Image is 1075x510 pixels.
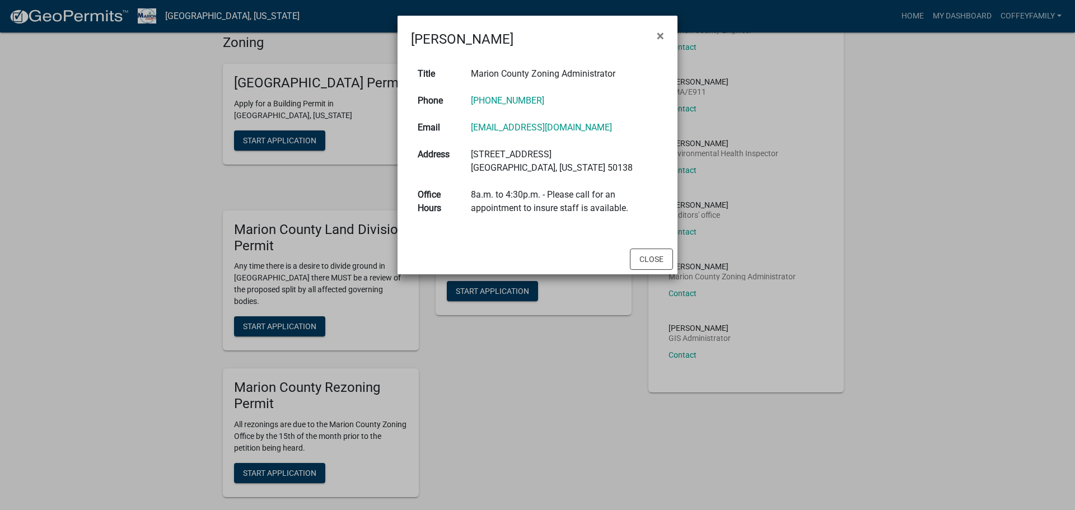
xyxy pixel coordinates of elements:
td: Marion County Zoning Administrator [464,60,664,87]
a: [PHONE_NUMBER] [471,95,544,106]
td: [STREET_ADDRESS] [GEOGRAPHIC_DATA], [US_STATE] 50138 [464,141,664,181]
th: Email [411,114,464,141]
h4: [PERSON_NAME] [411,29,513,49]
a: [EMAIL_ADDRESS][DOMAIN_NAME] [471,122,612,133]
th: Office Hours [411,181,464,222]
button: Close [630,249,673,270]
div: 8a.m. to 4:30p.m. - Please call for an appointment to insure staff is available. [471,188,657,215]
th: Title [411,60,464,87]
button: Close [648,20,673,52]
span: × [657,28,664,44]
th: Phone [411,87,464,114]
th: Address [411,141,464,181]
